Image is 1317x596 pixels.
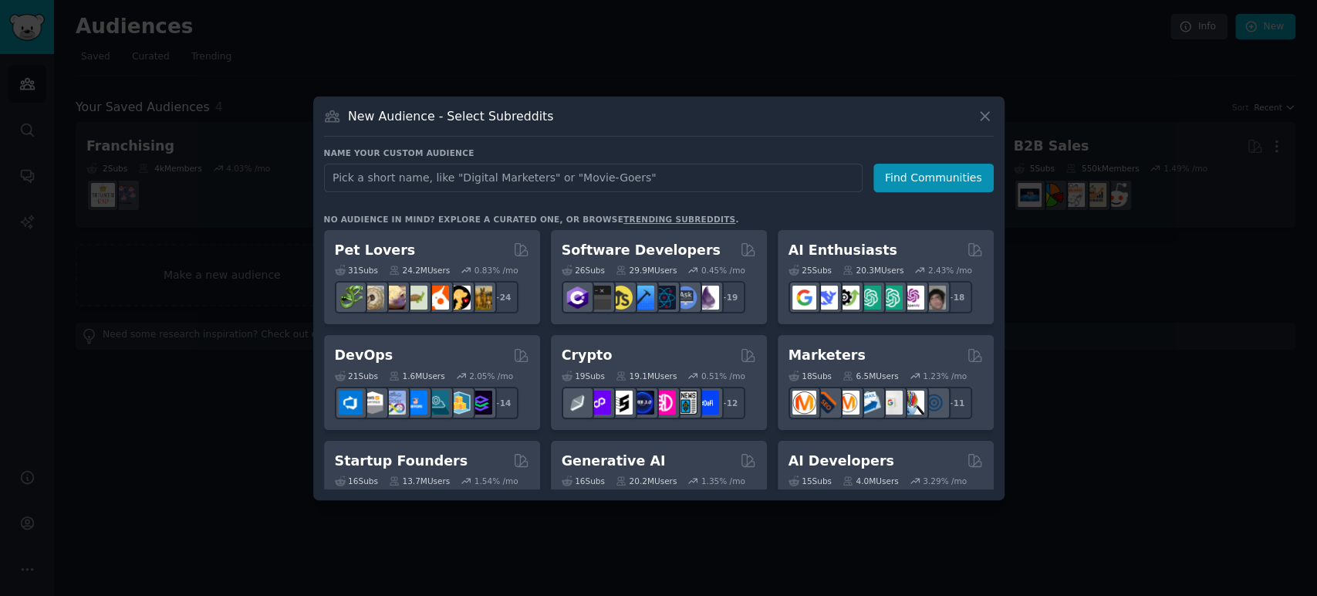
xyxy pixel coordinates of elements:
img: ballpython [360,286,384,310]
div: 4.0M Users [843,476,899,486]
div: 26 Sub s [562,265,605,276]
div: 2.05 % /mo [469,371,513,381]
div: 16 Sub s [335,476,378,486]
div: No audience in mind? Explore a curated one, or browse . [324,214,739,225]
div: 6.5M Users [843,371,899,381]
img: OnlineMarketing [922,391,946,415]
img: ArtificalIntelligence [922,286,946,310]
h2: DevOps [335,346,393,365]
img: 0xPolygon [587,391,611,415]
img: CryptoNews [674,391,697,415]
button: Find Communities [873,164,994,192]
img: elixir [695,286,719,310]
h2: Startup Founders [335,452,468,471]
h2: Pet Lovers [335,241,416,260]
img: reactnative [652,286,676,310]
img: iOSProgramming [630,286,654,310]
img: Docker_DevOps [382,391,406,415]
h2: Software Developers [562,241,721,260]
div: 16 Sub s [562,476,605,486]
div: 20.2M Users [616,476,677,486]
img: platformengineering [425,391,449,415]
img: googleads [879,391,903,415]
img: software [587,286,611,310]
div: + 24 [486,281,518,313]
img: PetAdvice [447,286,471,310]
div: 25 Sub s [789,265,832,276]
div: 1.35 % /mo [701,476,745,486]
img: ethstaker [609,391,633,415]
img: turtle [404,286,427,310]
img: defi_ [695,391,719,415]
div: 1.54 % /mo [474,476,518,486]
img: DevOpsLinks [404,391,427,415]
h3: Name your custom audience [324,147,994,158]
img: herpetology [339,286,363,310]
a: trending subreddits [623,215,735,224]
img: AskComputerScience [674,286,697,310]
div: 20.3M Users [843,265,903,276]
div: 0.45 % /mo [701,265,745,276]
img: GoogleGeminiAI [792,286,816,310]
img: chatgpt_promptDesign [857,286,881,310]
div: 13.7M Users [389,476,450,486]
img: DeepSeek [814,286,838,310]
img: PlatformEngineers [468,391,492,415]
h2: Crypto [562,346,613,365]
img: AWS_Certified_Experts [360,391,384,415]
div: 0.51 % /mo [701,371,745,381]
div: 1.23 % /mo [923,371,967,381]
img: bigseo [814,391,838,415]
img: AItoolsCatalog [836,286,859,310]
div: 31 Sub s [335,265,378,276]
h3: New Audience - Select Subreddits [348,108,553,124]
div: 15 Sub s [789,476,832,486]
h2: AI Developers [789,452,894,471]
img: content_marketing [792,391,816,415]
img: cockatiel [425,286,449,310]
img: azuredevops [339,391,363,415]
div: + 19 [713,281,745,313]
div: 19 Sub s [562,371,605,381]
img: AskMarketing [836,391,859,415]
h2: Generative AI [562,452,666,471]
img: Emailmarketing [857,391,881,415]
img: csharp [566,286,589,310]
div: + 11 [940,387,972,419]
h2: AI Enthusiasts [789,241,897,260]
h2: Marketers [789,346,866,365]
div: 2.43 % /mo [928,265,972,276]
img: leopardgeckos [382,286,406,310]
div: 3.29 % /mo [923,476,967,486]
img: defiblockchain [652,391,676,415]
img: aws_cdk [447,391,471,415]
img: learnjavascript [609,286,633,310]
div: + 14 [486,387,518,419]
div: 24.2M Users [389,265,450,276]
div: 0.83 % /mo [474,265,518,276]
img: MarketingResearch [900,391,924,415]
img: dogbreed [468,286,492,310]
img: web3 [630,391,654,415]
div: + 18 [940,281,972,313]
div: 21 Sub s [335,371,378,381]
div: 29.9M Users [616,265,677,276]
div: 1.6M Users [389,371,445,381]
input: Pick a short name, like "Digital Marketers" or "Movie-Goers" [324,164,863,192]
div: 18 Sub s [789,371,832,381]
img: chatgpt_prompts_ [879,286,903,310]
div: 19.1M Users [616,371,677,381]
div: + 12 [713,387,745,419]
img: ethfinance [566,391,589,415]
img: OpenAIDev [900,286,924,310]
